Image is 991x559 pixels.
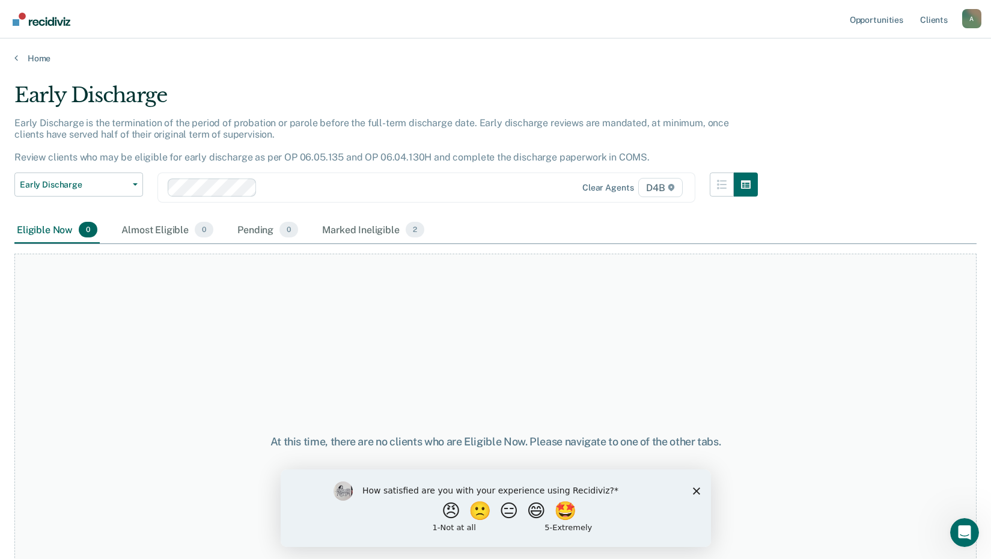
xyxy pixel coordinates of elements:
[406,222,424,237] span: 2
[14,53,977,64] a: Home
[20,180,128,190] span: Early Discharge
[79,222,97,237] span: 0
[582,183,633,193] div: Clear agents
[13,13,70,26] img: Recidiviz
[235,217,300,243] div: Pending0
[14,173,143,197] button: Early Discharge
[320,217,427,243] div: Marked Ineligible2
[14,117,729,163] p: Early Discharge is the termination of the period of probation or parole before the full-term disc...
[14,217,100,243] div: Eligible Now0
[14,83,758,117] div: Early Discharge
[281,469,711,547] iframe: Survey by Kim from Recidiviz
[950,518,979,547] iframe: Intercom live chat
[195,222,213,237] span: 0
[119,217,216,243] div: Almost Eligible0
[279,222,298,237] span: 0
[962,9,981,28] button: Profile dropdown button
[255,435,736,448] div: At this time, there are no clients who are Eligible Now. Please navigate to one of the other tabs.
[638,178,682,197] span: D4B
[962,9,981,28] div: A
